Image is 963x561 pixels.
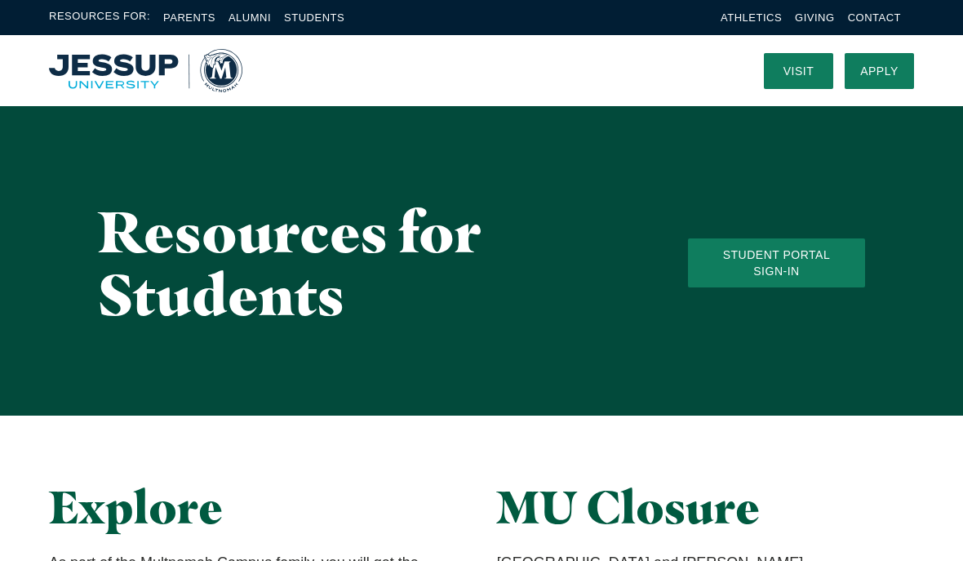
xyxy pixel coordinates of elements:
a: Students [284,11,344,24]
img: Multnomah University Logo [49,49,242,92]
a: Student Portal Sign-In [688,238,865,287]
a: Apply [845,53,914,89]
a: Giving [795,11,835,24]
h2: Explore [49,481,466,533]
a: Alumni [229,11,271,24]
a: Visit [764,53,833,89]
h1: Resources for Students [98,200,623,326]
a: Home [49,49,242,92]
a: Athletics [721,11,782,24]
a: Parents [163,11,215,24]
span: Resources For: [49,8,150,27]
a: Contact [848,11,901,24]
h2: MU Closure [497,481,914,533]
